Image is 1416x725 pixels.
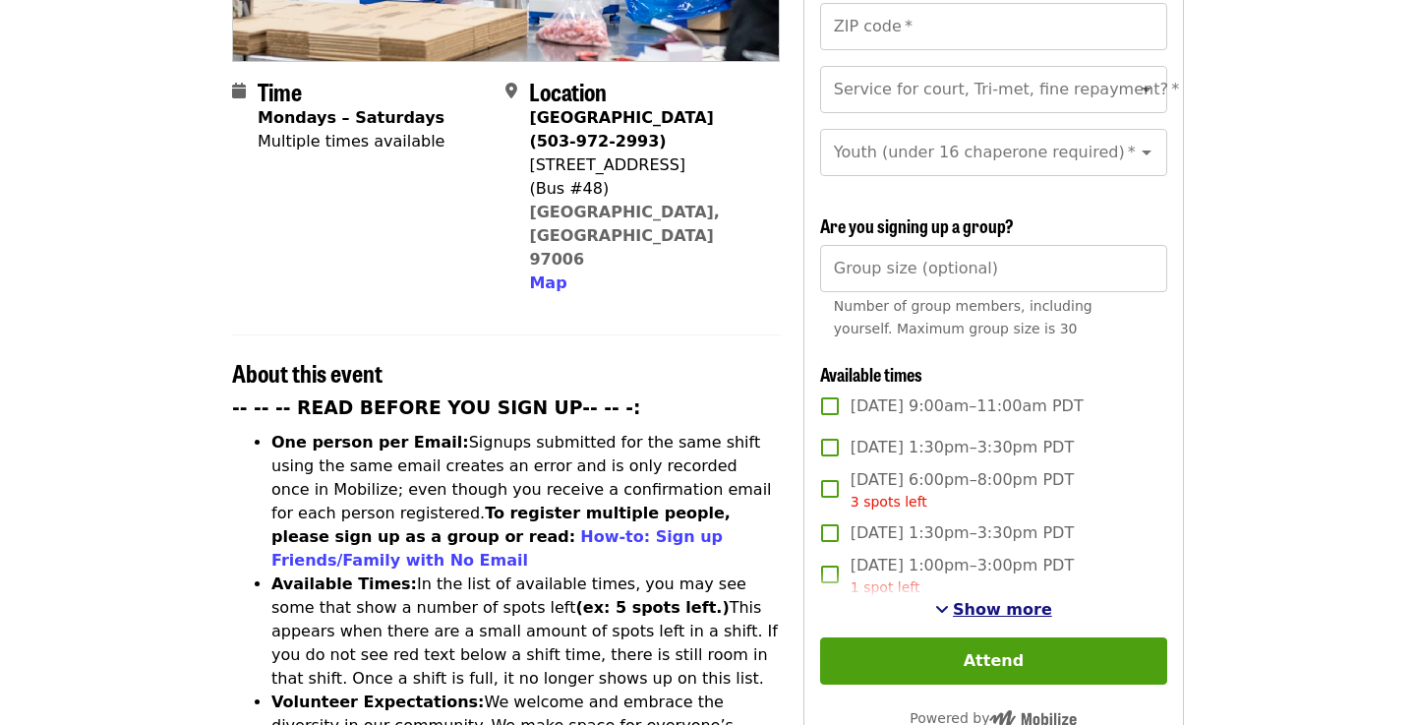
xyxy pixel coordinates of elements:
strong: [GEOGRAPHIC_DATA] (503-972-2993) [529,108,713,151]
li: In the list of available times, you may see some that show a number of spots left This appears wh... [271,573,780,691]
span: 3 spots left [851,494,927,510]
span: [DATE] 9:00am–11:00am PDT [851,394,1084,418]
button: Map [529,272,566,295]
span: Location [529,74,607,108]
span: [DATE] 6:00pm–8:00pm PDT [851,468,1074,513]
span: Available times [820,361,922,387]
div: (Bus #48) [529,177,763,201]
div: Multiple times available [258,130,444,153]
input: [object Object] [820,245,1167,292]
strong: (ex: 5 spots left.) [575,598,729,617]
span: About this event [232,355,383,390]
span: [DATE] 1:30pm–3:30pm PDT [851,436,1074,459]
span: [DATE] 1:30pm–3:30pm PDT [851,521,1074,545]
button: See more timeslots [935,598,1052,622]
span: Are you signing up a group? [820,212,1014,238]
button: Open [1133,76,1160,103]
li: Signups submitted for the same shift using the same email creates an error and is only recorded o... [271,431,780,573]
i: calendar icon [232,82,246,100]
span: 1 spot left [851,579,920,595]
span: Time [258,74,302,108]
button: Open [1133,139,1160,166]
strong: Mondays – Saturdays [258,108,444,127]
input: ZIP code [820,3,1167,50]
div: [STREET_ADDRESS] [529,153,763,177]
i: map-marker-alt icon [505,82,517,100]
span: Show more [953,600,1052,619]
strong: One person per Email: [271,433,469,452]
button: Attend [820,637,1167,685]
span: [DATE] 1:00pm–3:00pm PDT [851,554,1074,598]
strong: To register multiple people, please sign up as a group or read: [271,504,731,546]
strong: Volunteer Expectations: [271,693,485,711]
strong: -- -- -- READ BEFORE YOU SIGN UP-- -- -: [232,397,641,418]
a: [GEOGRAPHIC_DATA], [GEOGRAPHIC_DATA] 97006 [529,203,720,269]
span: Number of group members, including yourself. Maximum group size is 30 [834,298,1092,336]
strong: Available Times: [271,574,417,593]
span: Map [529,273,566,292]
a: How-to: Sign up Friends/Family with No Email [271,527,723,570]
